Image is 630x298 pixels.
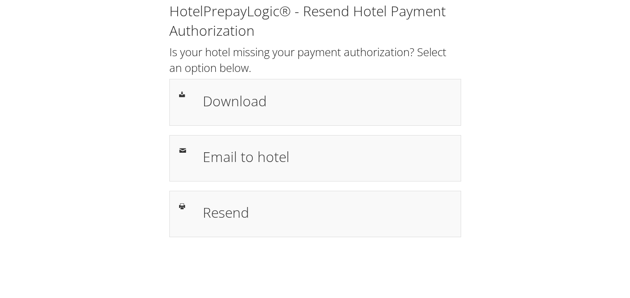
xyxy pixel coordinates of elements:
[203,91,451,111] h1: Download
[169,79,461,125] a: Download
[169,1,461,40] h1: HotelPrepayLogic® - Resend Hotel Payment Authorization
[169,191,461,237] a: Resend
[169,44,461,75] h2: Is your hotel missing your payment authorization? Select an option below.
[203,146,451,167] h1: Email to hotel
[203,202,451,223] h1: Resend
[169,135,461,181] a: Email to hotel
